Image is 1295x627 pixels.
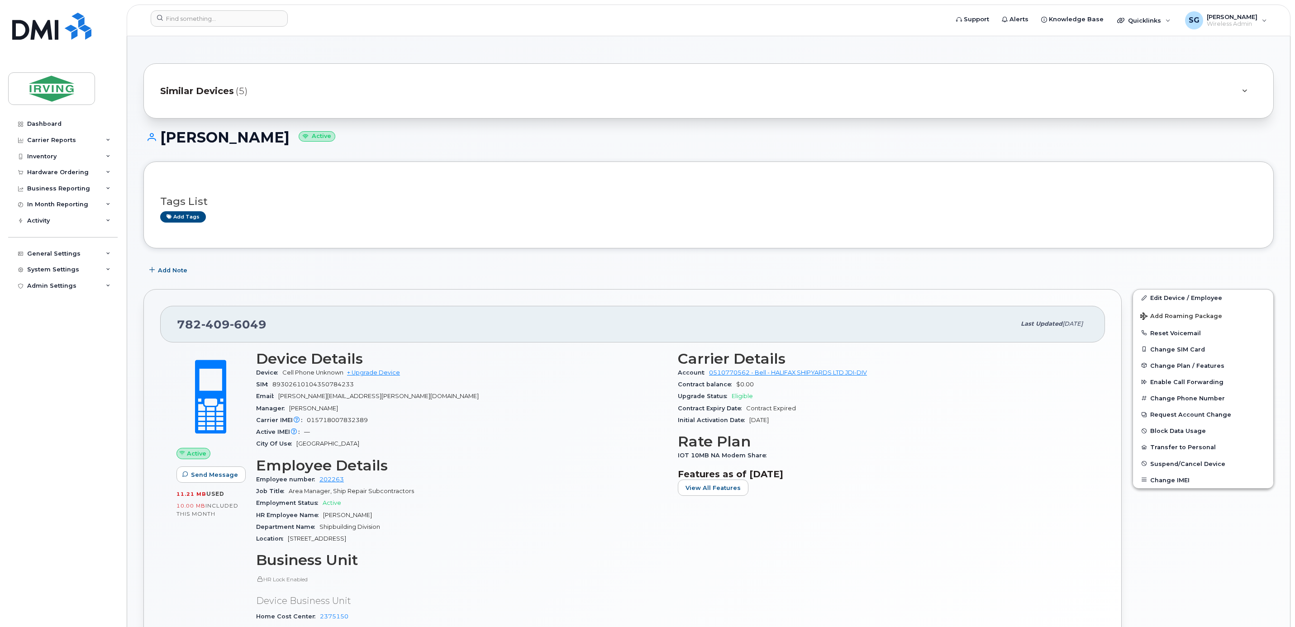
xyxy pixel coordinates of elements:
[158,266,187,275] span: Add Note
[191,470,238,479] span: Send Message
[678,369,709,376] span: Account
[678,405,746,412] span: Contract Expiry Date
[678,381,736,388] span: Contract balance
[1133,423,1273,439] button: Block Data Usage
[1150,379,1224,385] span: Enable Call Forwarding
[256,512,323,518] span: HR Employee Name
[1133,357,1273,374] button: Change Plan / Features
[1062,320,1083,327] span: [DATE]
[160,85,234,98] span: Similar Devices
[1150,362,1224,369] span: Change Plan / Features
[256,369,282,376] span: Device
[256,535,288,542] span: Location
[206,490,224,497] span: used
[256,393,278,399] span: Email
[736,381,754,388] span: $0.00
[176,491,206,497] span: 11.21 MB
[288,535,346,542] span: [STREET_ADDRESS]
[678,417,749,423] span: Initial Activation Date
[1133,306,1273,325] button: Add Roaming Package
[143,262,195,278] button: Add Note
[320,613,348,620] a: 2375150
[256,457,667,474] h3: Employee Details
[256,575,667,583] p: HR Lock Enabled
[272,381,354,388] span: 89302610104350784233
[160,211,206,223] a: Add tags
[323,499,341,506] span: Active
[678,393,732,399] span: Upgrade Status
[187,449,206,458] span: Active
[160,196,1257,207] h3: Tags List
[678,433,1089,450] h3: Rate Plan
[746,405,796,412] span: Contract Expired
[230,318,267,331] span: 6049
[1021,320,1062,327] span: Last updated
[1133,341,1273,357] button: Change SIM Card
[289,405,338,412] span: [PERSON_NAME]
[1133,406,1273,423] button: Request Account Change
[256,613,320,620] span: Home Cost Center
[1133,472,1273,488] button: Change IMEI
[256,523,319,530] span: Department Name
[678,351,1089,367] h3: Carrier Details
[1140,313,1222,321] span: Add Roaming Package
[256,351,667,367] h3: Device Details
[1133,290,1273,306] a: Edit Device / Employee
[256,405,289,412] span: Manager
[686,484,741,492] span: View All Features
[256,594,667,608] p: Device Business Unit
[256,499,323,506] span: Employment Status
[289,488,414,494] span: Area Manager, Ship Repair Subcontractors
[256,440,296,447] span: City Of Use
[1133,374,1273,390] button: Enable Call Forwarding
[201,318,230,331] span: 409
[296,440,359,447] span: [GEOGRAPHIC_DATA]
[256,552,667,568] h3: Business Unit
[347,369,400,376] a: + Upgrade Device
[177,318,267,331] span: 782
[176,502,238,517] span: included this month
[236,85,248,98] span: (5)
[1133,456,1273,472] button: Suspend/Cancel Device
[307,417,368,423] span: 015718007832389
[1133,390,1273,406] button: Change Phone Number
[278,393,479,399] span: [PERSON_NAME][EMAIL_ADDRESS][PERSON_NAME][DOMAIN_NAME]
[678,480,748,496] button: View All Features
[176,503,205,509] span: 10.00 MB
[319,523,380,530] span: Shipbuilding Division
[176,466,246,483] button: Send Message
[1150,460,1225,467] span: Suspend/Cancel Device
[256,476,319,483] span: Employee number
[678,469,1089,480] h3: Features as of [DATE]
[143,129,1274,145] h1: [PERSON_NAME]
[1133,325,1273,341] button: Reset Voicemail
[749,417,769,423] span: [DATE]
[678,452,771,459] span: IOT 10MB NA Modem Share
[299,131,335,142] small: Active
[304,428,310,435] span: —
[732,393,753,399] span: Eligible
[256,417,307,423] span: Carrier IMEI
[282,369,343,376] span: Cell Phone Unknown
[319,476,344,483] a: 202263
[1133,439,1273,455] button: Transfer to Personal
[256,381,272,388] span: SIM
[709,369,867,376] a: 0510770562 - Bell - HALIFAX SHIPYARDS LTD JDI-DIV
[323,512,372,518] span: [PERSON_NAME]
[256,428,304,435] span: Active IMEI
[256,488,289,494] span: Job Title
